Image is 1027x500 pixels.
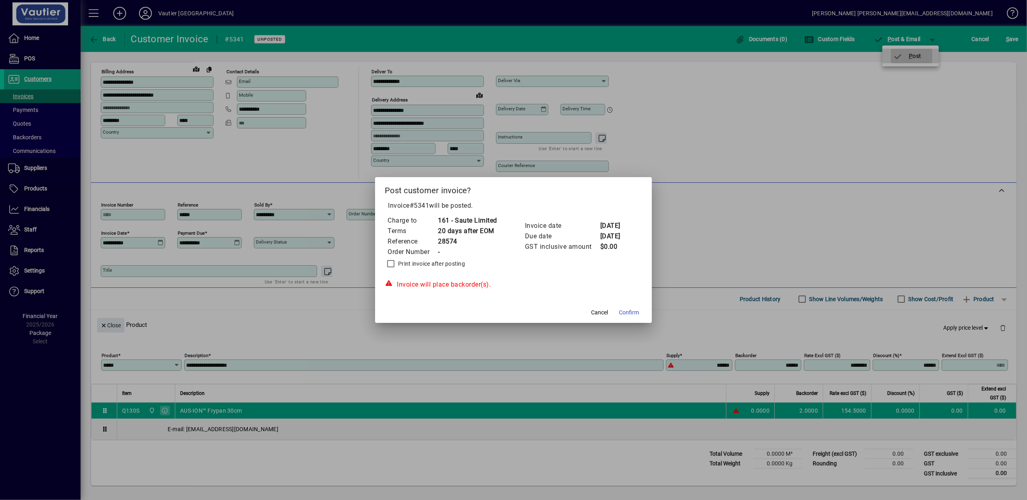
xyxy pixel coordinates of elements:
span: Cancel [591,308,608,317]
label: Print invoice after posting [396,260,465,268]
td: $0.00 [600,242,632,252]
td: 161 - Saute Limited [438,215,497,226]
td: [DATE] [600,231,632,242]
td: Charge to [387,215,438,226]
td: Invoice date [525,221,600,231]
span: #5341 [410,202,429,209]
h2: Post customer invoice? [375,177,652,200]
td: 28574 [438,236,497,247]
p: Invoice will be posted . [385,201,642,211]
td: - [438,247,497,257]
div: Invoice will place backorder(s). [385,280,642,289]
td: GST inclusive amount [525,242,600,252]
td: Due date [525,231,600,242]
td: [DATE] [600,221,632,231]
td: Reference [387,236,438,247]
td: Order Number [387,247,438,257]
td: 20 days after EOM [438,226,497,236]
button: Confirm [616,305,642,320]
button: Cancel [587,305,612,320]
td: Terms [387,226,438,236]
span: Confirm [619,308,639,317]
